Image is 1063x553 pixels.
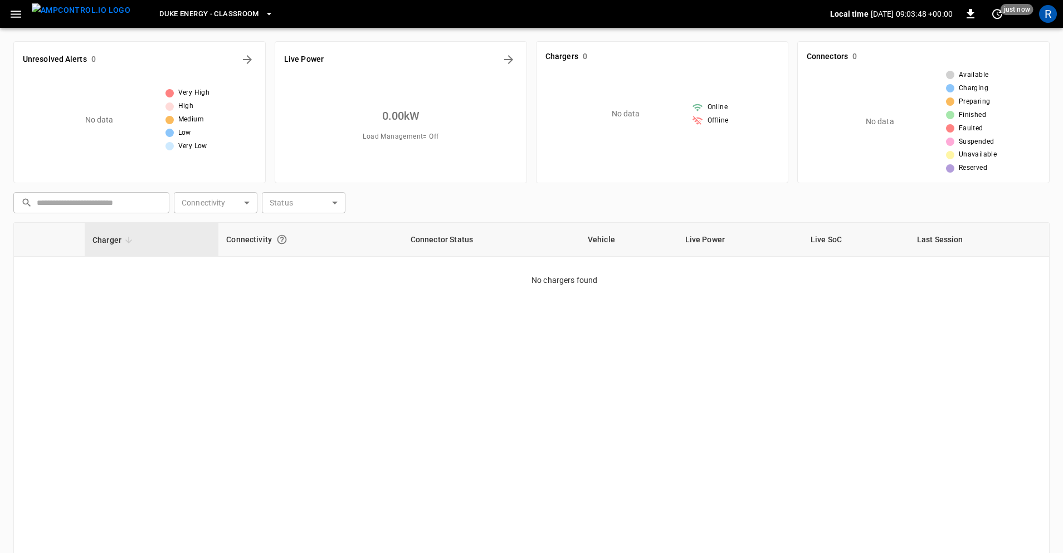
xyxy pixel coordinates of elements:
span: Very High [178,87,210,99]
span: Finished [959,110,986,121]
th: Live SoC [803,223,909,257]
h6: 0 [583,51,587,63]
th: Last Session [909,223,1049,257]
th: Live Power [677,223,803,257]
div: Connectivity [226,229,394,249]
button: set refresh interval [988,5,1006,23]
span: Duke Energy - Classroom [159,8,259,21]
span: Load Management = Off [363,131,438,143]
button: Duke Energy - Classroom [155,3,278,25]
p: No data [866,116,894,128]
span: Reserved [959,163,987,174]
button: Energy Overview [500,51,518,68]
span: Online [708,102,728,113]
span: Medium [178,114,204,125]
span: Offline [708,115,729,126]
p: [DATE] 09:03:48 +00:00 [871,8,953,19]
h6: Live Power [284,53,324,66]
p: No data [85,114,114,126]
span: Preparing [959,96,991,107]
span: Very Low [178,141,207,152]
h6: 0 [852,51,857,63]
span: Suspended [959,136,994,148]
h6: 0 [91,53,96,66]
span: Available [959,70,989,81]
span: Charging [959,83,988,94]
span: Charger [92,233,136,247]
button: Connection between the charger and our software. [272,229,292,249]
p: Local time [830,8,869,19]
div: profile-icon [1039,5,1057,23]
th: Connector Status [403,223,580,257]
h6: Chargers [545,51,578,63]
span: High [178,101,194,112]
h6: Connectors [807,51,848,63]
p: No chargers found [531,257,1049,286]
h6: Unresolved Alerts [23,53,87,66]
h6: 0.00 kW [382,107,420,125]
p: No data [612,108,640,120]
span: just now [1001,4,1033,15]
span: Faulted [959,123,983,134]
span: Low [178,128,191,139]
img: ampcontrol.io logo [32,3,130,17]
button: All Alerts [238,51,256,68]
th: Vehicle [580,223,677,257]
span: Unavailable [959,149,997,160]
